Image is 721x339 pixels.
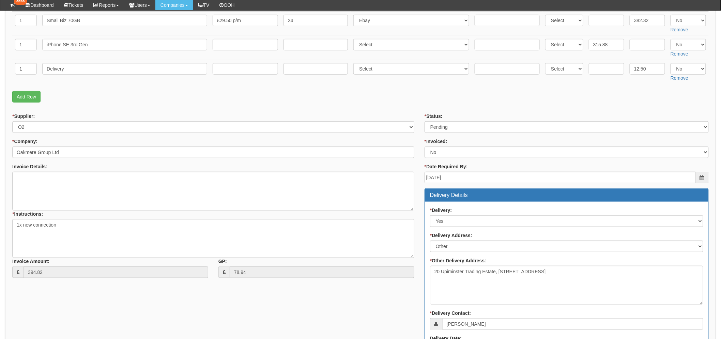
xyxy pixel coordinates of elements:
[430,266,703,305] textarea: 20 Upiminster Trading Estate, [STREET_ADDRESS]
[430,207,452,214] label: Delivery:
[425,113,443,120] label: Status:
[671,75,688,81] a: Remove
[12,163,47,170] label: Invoice Details:
[430,257,486,264] label: Other Delivery Address:
[218,258,227,265] label: GP:
[12,219,414,258] textarea: 1x new connection
[12,258,49,265] label: Invoice Amount:
[430,232,472,239] label: Delivery Address:
[430,310,471,317] label: Delivery Contact:
[671,51,688,57] a: Remove
[671,27,688,32] a: Remove
[12,211,43,217] label: Instructions:
[425,163,468,170] label: Date Required By:
[12,113,35,120] label: Supplier:
[425,138,447,145] label: Invoiced:
[12,138,37,145] label: Company:
[12,91,41,103] a: Add Row
[430,192,703,198] h3: Delivery Details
